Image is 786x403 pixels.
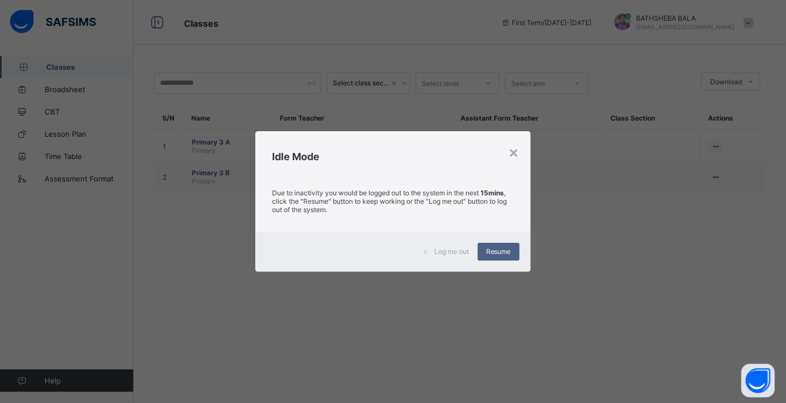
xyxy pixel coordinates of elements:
strong: 15mins [481,189,504,197]
span: Resume [486,247,511,256]
span: Log me out [434,247,469,256]
h2: Idle Mode [272,151,514,162]
div: × [509,142,520,161]
p: Due to inactivity you would be logged out to the system in the next , click the "Resume" button t... [272,189,514,214]
button: Open asap [741,364,775,397]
